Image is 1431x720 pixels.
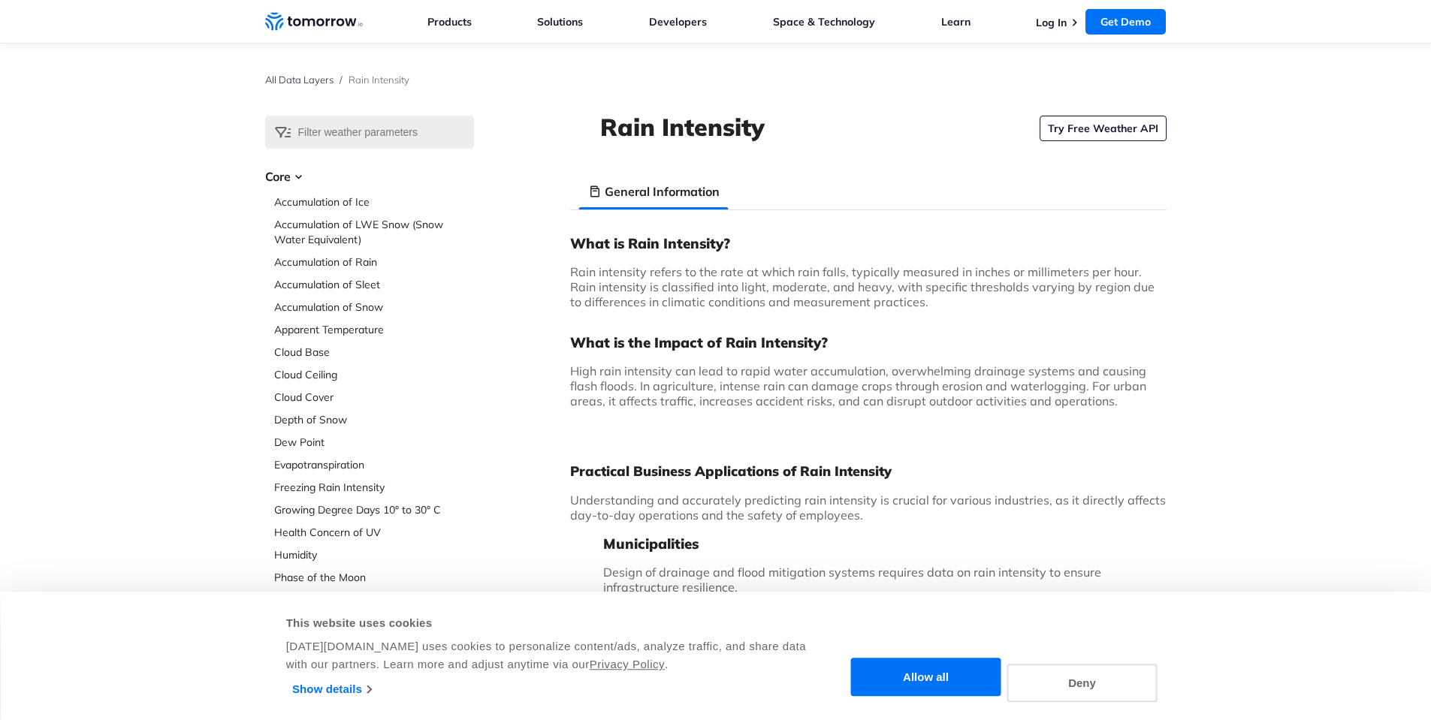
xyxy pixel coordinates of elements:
button: Deny [1007,664,1158,702]
span: Rain Intensity [349,74,409,86]
h3: Core [265,167,474,185]
a: Space & Technology [773,15,875,29]
a: Accumulation of Rain [274,255,474,270]
div: This website uses cookies [286,614,808,632]
a: Cloud Base [274,345,474,360]
h3: Municipalities [570,535,1167,553]
a: Accumulation of Ice [274,194,474,209]
a: Learn [941,15,971,29]
span: Understanding and accurately predicting rain intensity is crucial for various industries, as it d... [570,493,1166,523]
a: Dew Point [274,435,474,450]
a: Accumulation of Sleet [274,277,474,292]
span: / [340,74,343,86]
h2: Practical Business Applications of Rain Intensity [570,462,1167,481]
a: Developers [649,15,707,29]
a: Privacy Policy [590,658,665,670]
button: Allow all [851,658,1001,697]
input: Filter weather parameters [265,116,474,149]
a: Log In [1036,16,1067,29]
div: [DATE][DOMAIN_NAME] uses cookies to personalize content/ads, analyze traffic, and share data with... [286,637,808,673]
a: Accumulation of LWE Snow (Snow Water Equivalent) [274,217,474,247]
a: Cloud Ceiling [274,367,474,382]
span: High rain intensity can lead to rapid water accumulation, overwhelming drainage systems and causi... [570,363,1146,408]
span: Rain intensity refers to the rate at which rain falls, typically measured in inches or millimeter... [570,264,1155,309]
a: Get Demo [1085,9,1166,35]
a: Growing Degree Days 10° to 30° C [274,502,474,517]
h3: What is Rain Intensity? [570,234,1167,252]
a: All Data Layers [265,74,334,86]
a: Apparent Temperature [274,322,474,337]
span: Design of drainage and flood mitigation systems requires data on rain intensity to ensure infrast... [603,565,1101,595]
a: Health Concern of UV [274,525,474,540]
a: Freezing Rain Intensity [274,480,474,495]
a: Products [427,15,472,29]
a: Accumulation of Snow [274,300,474,315]
a: Show details [292,678,371,700]
h3: General Information [605,182,720,200]
h1: Rain Intensity [600,110,765,143]
a: Humidity [274,547,474,562]
a: Home link [265,11,363,33]
a: Try Free Weather API [1040,116,1167,141]
li: General Information [579,173,729,209]
a: Phase of the Moon [274,570,474,585]
a: Cloud Cover [274,390,474,405]
a: Solutions [537,15,583,29]
a: Evapotranspiration [274,457,474,472]
a: Depth of Snow [274,412,474,427]
h3: What is the Impact of Rain Intensity? [570,333,1167,351]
